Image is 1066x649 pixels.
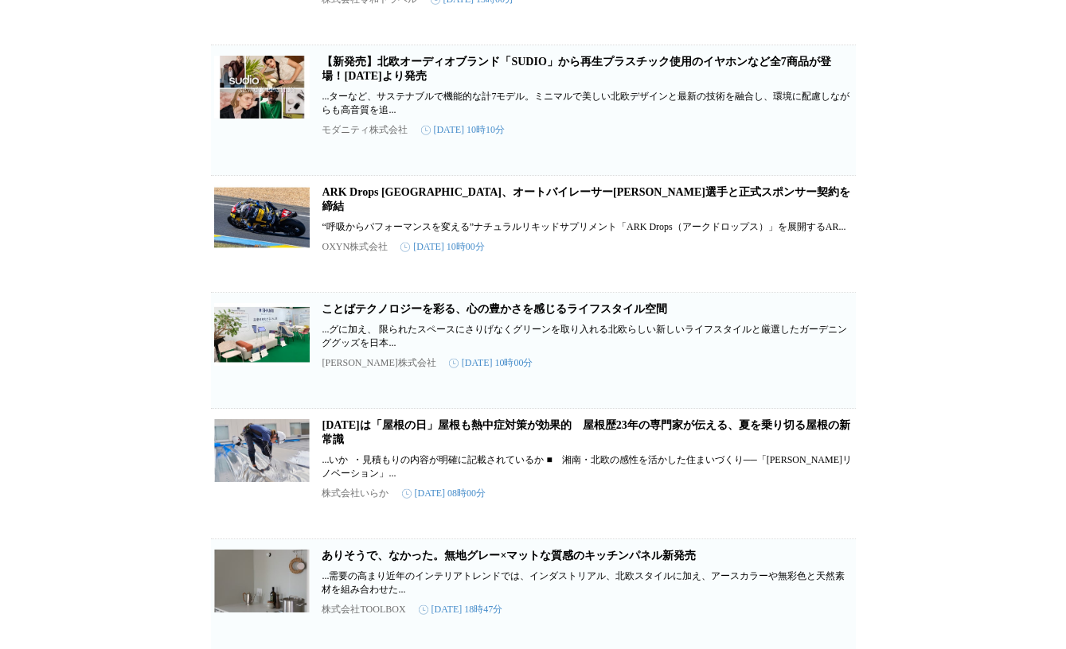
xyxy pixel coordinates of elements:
[322,303,668,315] a: ことばテクノロジーを彩る、心の豊かさを感じるライフスタイル空間
[214,549,310,612] img: ありそうで、なかった。無地グレー×マットな質感のキッチンパネル新発売
[214,302,310,366] img: ことばテクノロジーを彩る、心の豊かさを感じるライフスタイル空間
[421,123,506,137] time: [DATE] 10時10分
[322,487,389,500] p: 株式会社いらか
[322,123,408,137] p: モダニティ株式会社
[322,90,853,117] p: ...ターなど、サステナブルで機能的な計7モデル。ミニマルで美しい北欧デザインと最新の技術を融合し、環境に配慮しながらも高音質を追...
[322,220,853,234] p: “呼吸からパフォーマンスを変える”ナチュラルリキッドサプリメント「ARK Drops（アークドロップス）」を展開するAR...
[402,487,486,500] time: [DATE] 08時00分
[322,550,697,562] a: ありそうで、なかった。無地グレー×マットな質感のキッチンパネル新発売
[400,240,485,254] time: [DATE] 10時00分
[322,186,850,212] a: ARK Drops [GEOGRAPHIC_DATA]、オートバイレーサー[PERSON_NAME]選手と正式スポンサー契約を締結
[322,453,853,480] p: ...いか ・見積もりの内容が明確に記載されているか ■ 湘南・北欧の感性を活かした住まいづくり──「[PERSON_NAME]リノベーション」...
[322,356,436,370] p: [PERSON_NAME]株式会社
[449,356,533,370] time: [DATE] 10時00分
[322,240,389,254] p: OXYN株式会社
[214,418,310,482] img: 8月8日は「屋根の日」屋根も熱中症対策が効果的 屋根歴23年の専門家が伝える、夏を乗り切る屋根の新常識
[322,323,853,350] p: ...グに加え、 限られたスペースにさりげなくグリーンを取り入れる北欧らしい新しいライフスタイルと厳選したガーデニンググッズを日本...
[322,419,850,445] a: [DATE]は「屋根の日」屋根も熱中症対策が効果的 屋根歴23年の専門家が伝える、夏を乗り切る屋根の新常識
[214,55,310,119] img: 【新発売】北欧オーディオブランド「SUDIO」から再生プラスチック使用のイヤホンなど全7商品が登場！2025年8月1日より発売
[214,185,310,249] img: ARK Drops Japan、オートバイレーサー鳥羽海渡選手と正式スポンサー契約を締結
[419,603,503,616] time: [DATE] 18時47分
[322,56,831,82] a: 【新発売】北欧オーディオブランド「SUDIO」から再生プラスチック使用のイヤホンなど全7商品が登場！[DATE]より発売
[322,569,853,597] p: ...需要の高まり近年のインテリアトレンドでは、インダストリアル、北欧スタイルに加え、アースカラーや無彩色と天然素材を組み合わせた...
[322,603,406,616] p: 株式会社TOOLBOX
